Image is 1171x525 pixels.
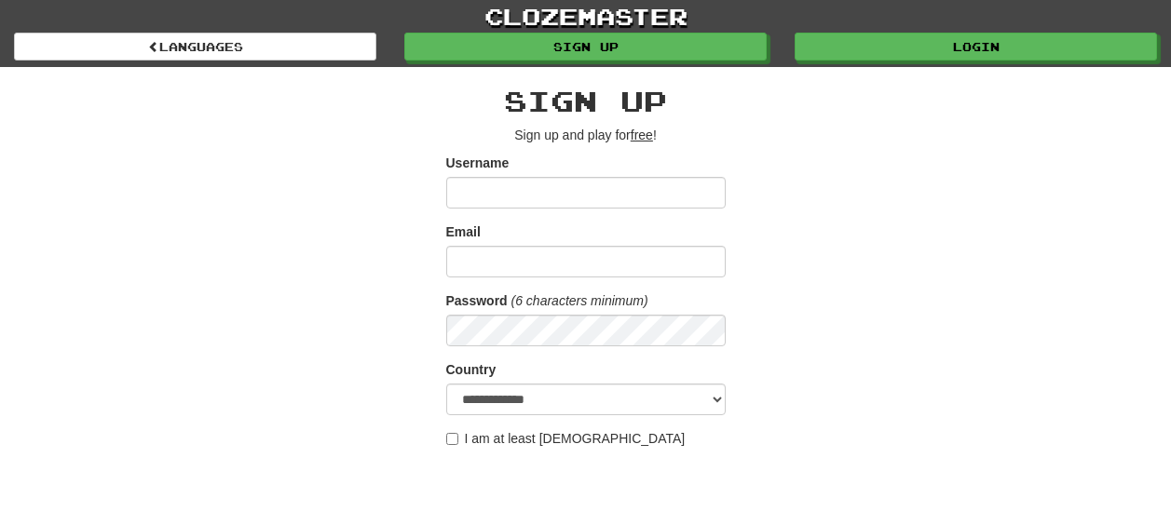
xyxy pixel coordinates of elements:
[511,293,648,308] em: (6 characters minimum)
[446,429,686,448] label: I am at least [DEMOGRAPHIC_DATA]
[446,291,508,310] label: Password
[446,360,497,379] label: Country
[14,33,376,61] a: Languages
[404,33,767,61] a: Sign up
[446,154,510,172] label: Username
[446,222,481,241] label: Email
[446,86,726,116] h2: Sign up
[631,128,653,142] u: free
[446,126,726,144] p: Sign up and play for !
[795,33,1157,61] a: Login
[446,433,458,445] input: I am at least [DEMOGRAPHIC_DATA]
